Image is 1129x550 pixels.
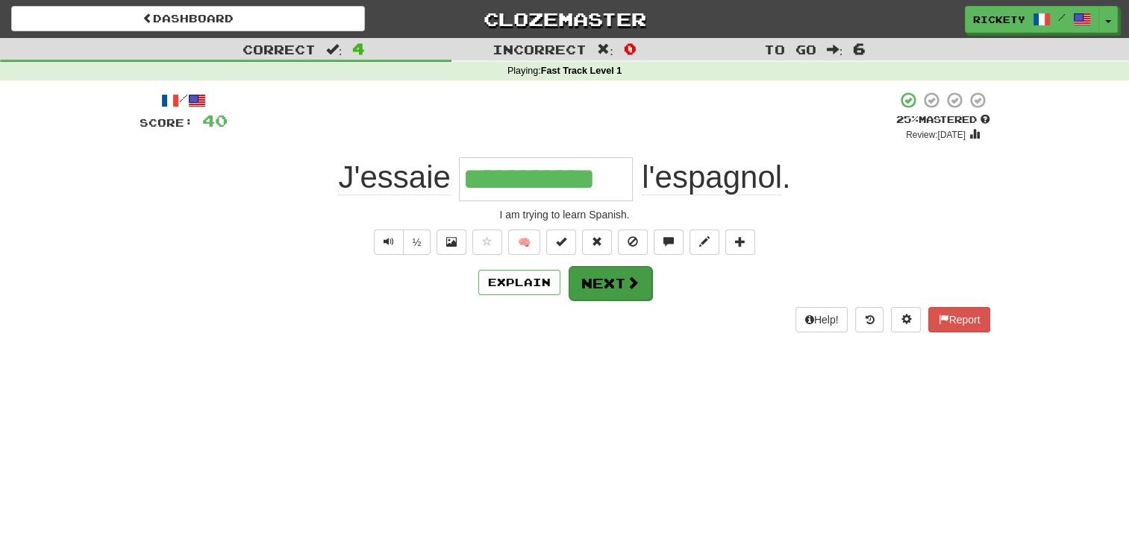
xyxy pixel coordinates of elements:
span: 25 % [896,113,919,125]
span: Incorrect [492,42,587,57]
span: 4 [352,39,365,57]
div: Mastered [896,113,990,127]
button: Discuss sentence (alt+u) [654,230,684,255]
a: Dashboard [11,6,365,31]
button: Play sentence audio (ctl+space) [374,230,404,255]
span: 40 [202,111,228,130]
strong: Fast Track Level 1 [541,66,622,76]
span: . [633,159,790,195]
span: rickety [973,13,1025,26]
div: Text-to-speech controls [371,230,431,255]
button: Explain [478,270,560,295]
div: I am trying to learn Spanish. [140,207,990,222]
span: : [597,43,613,56]
button: 🧠 [508,230,540,255]
small: Review: [DATE] [906,130,966,140]
span: Correct [243,42,316,57]
span: : [326,43,343,56]
button: Show image (alt+x) [437,230,466,255]
span: 6 [853,39,866,57]
span: / [1058,12,1066,22]
button: ½ [403,230,431,255]
span: J'essaie [338,159,450,195]
button: Reset to 0% Mastered (alt+r) [582,230,612,255]
button: Add to collection (alt+a) [725,230,755,255]
button: Edit sentence (alt+d) [689,230,719,255]
a: rickety / [965,6,1099,33]
span: : [827,43,843,56]
button: Favorite sentence (alt+f) [472,230,502,255]
button: Help! [795,307,848,332]
a: Clozemaster [387,6,741,32]
button: Ignore sentence (alt+i) [618,230,648,255]
button: Next [569,266,652,300]
span: l'espagnol [642,159,782,195]
button: Set this sentence to 100% Mastered (alt+m) [546,230,576,255]
button: Round history (alt+y) [855,307,884,332]
span: Score: [140,116,193,129]
span: 0 [624,39,637,57]
button: Report [928,307,989,332]
div: / [140,91,228,110]
span: To go [764,42,816,57]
